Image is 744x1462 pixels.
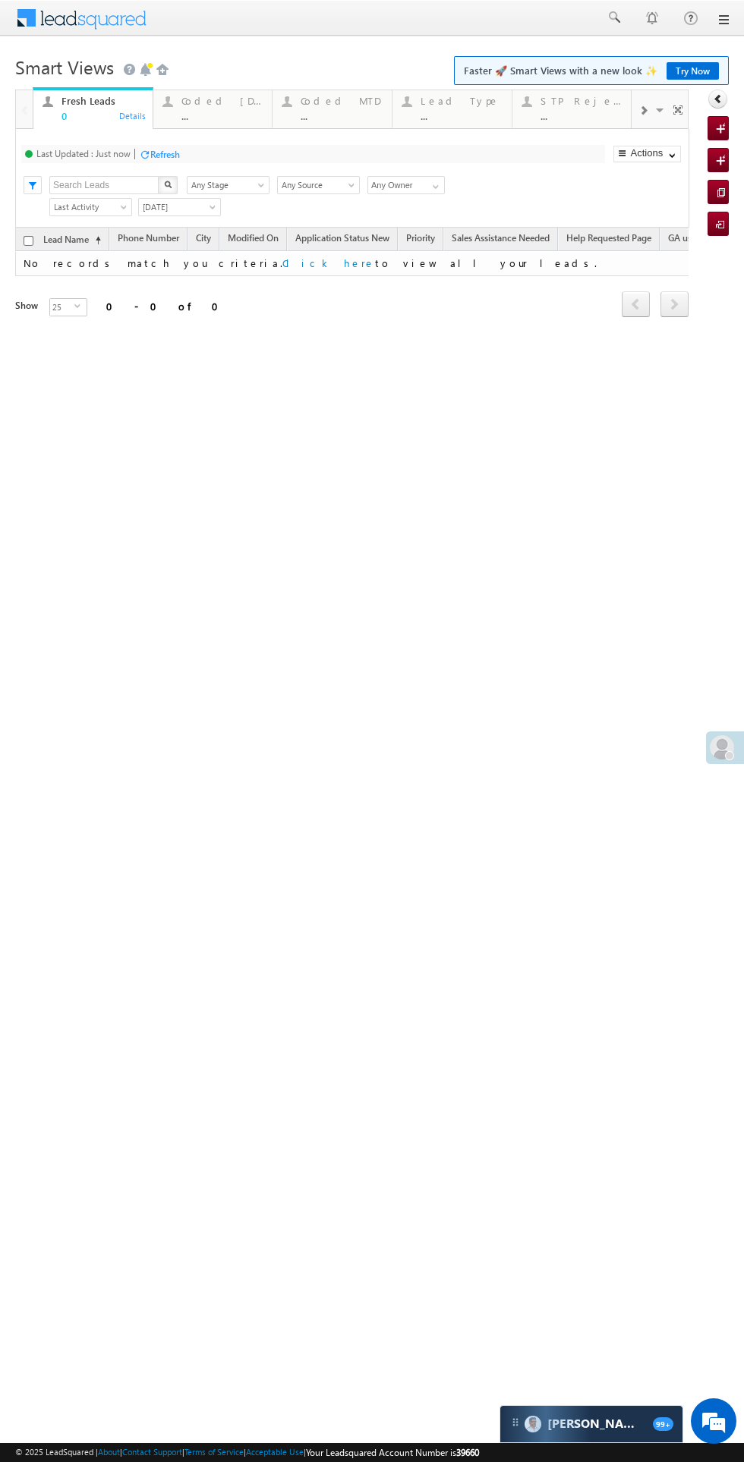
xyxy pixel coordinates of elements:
[196,232,211,244] span: City
[228,232,279,244] span: Modified On
[509,1416,522,1429] img: carter-drag
[50,200,127,214] span: Last Activity
[246,1447,304,1457] a: Acceptable Use
[660,293,689,317] a: next
[541,110,623,121] div: ...
[33,87,153,130] a: Fresh Leads0Details
[118,232,179,244] span: Phone Number
[421,95,503,107] div: Lead Type
[367,176,445,194] input: Type to Search
[306,1447,479,1458] span: Your Leadsquared Account Number is
[424,177,443,192] a: Show All Items
[122,1447,182,1457] a: Contact Support
[49,198,132,216] a: Last Activity
[187,176,270,194] a: Any Stage
[613,146,681,162] button: Actions
[278,178,355,192] span: Any Source
[36,231,109,250] a: Lead Name(sorted ascending)
[187,175,270,194] div: Lead Stage Filter
[277,176,360,194] a: Any Source
[421,110,503,121] div: ...
[50,299,74,316] span: 25
[464,63,719,78] span: Faster 🚀 Smart Views with a new look ✨
[181,95,263,107] div: Coded [DATE]
[36,148,131,159] div: Last Updated : Just now
[512,90,632,128] a: STP Rejection Reason...
[282,256,375,269] a: Click here
[541,95,623,107] div: STP Rejection Reason
[566,232,651,244] span: Help Requested Page
[15,1445,479,1460] span: © 2025 LeadSquared | | | | |
[20,140,277,454] textarea: Type your message and hit 'Enter'
[26,80,64,99] img: d_60004797649_company_0_60004797649
[106,297,228,315] div: 0 - 0 of 0
[660,291,689,317] span: next
[452,232,550,244] span: Sales Assistance Needed
[139,200,216,214] span: [DATE]
[668,232,724,244] span: GA user agent
[89,234,101,247] span: (sorted ascending)
[206,467,276,488] em: Start Chat
[220,230,286,250] a: Modified On
[61,110,143,121] div: 0
[138,198,221,216] a: [DATE]
[367,175,443,194] div: Owner Filter
[653,1417,673,1431] span: 99+
[301,95,383,107] div: Coded MTD
[184,1447,244,1457] a: Terms of Service
[392,90,512,128] a: Lead Type...
[153,90,273,128] a: Coded [DATE]...
[164,181,172,188] img: Search
[399,230,443,250] a: Priority
[272,90,392,128] a: Coded MTD...
[559,230,659,250] a: Help Requested Page
[622,293,650,317] a: prev
[49,176,159,194] input: Search Leads
[406,232,435,244] span: Priority
[249,8,285,44] div: Minimize live chat window
[188,178,264,192] span: Any Stage
[79,80,255,99] div: Chat with us now
[456,1447,479,1458] span: 39660
[24,236,33,246] input: Check all records
[181,110,263,121] div: ...
[74,303,87,310] span: select
[15,55,114,79] span: Smart Views
[288,230,397,250] a: Application Status New
[667,62,719,80] a: Try Now
[444,230,557,250] a: Sales Assistance Needed
[15,299,37,313] div: Show
[110,230,187,250] a: Phone Number
[98,1447,120,1457] a: About
[295,232,389,244] span: Application Status New
[301,110,383,121] div: ...
[277,175,360,194] div: Lead Source Filter
[61,95,143,107] div: Fresh Leads
[150,149,180,160] div: Refresh
[118,108,147,122] div: Details
[500,1405,683,1443] div: carter-dragCarter[PERSON_NAME]99+
[622,291,650,317] span: prev
[188,230,219,250] a: City
[660,230,732,250] a: GA user agent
